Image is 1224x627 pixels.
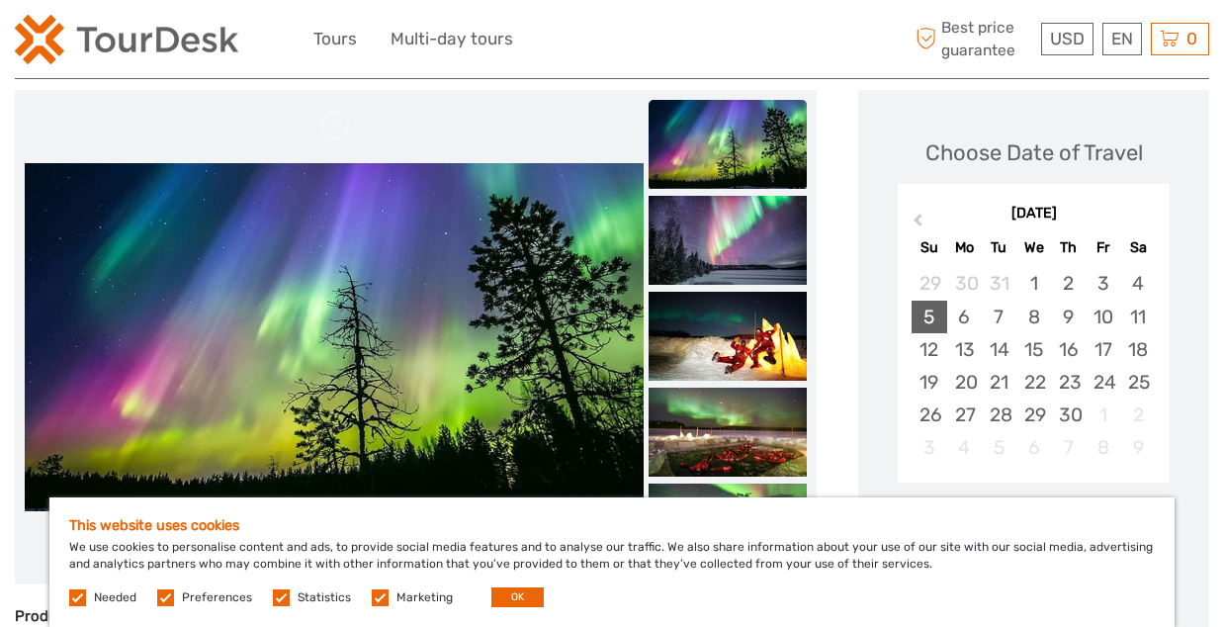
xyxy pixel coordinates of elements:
[982,333,1016,366] div: Choose Tuesday, April 14th, 2026
[649,100,807,189] img: 8899bcf88f9e40f5b8019edc6f9c760d_slider_thumbnail.jpeg
[1086,399,1120,431] div: Not available Friday, May 1st, 2026
[904,267,1163,464] div: month 2026-04
[1016,431,1051,464] div: Not available Wednesday, May 6th, 2026
[982,431,1016,464] div: Not available Tuesday, May 5th, 2026
[1086,431,1120,464] div: Not available Friday, May 8th, 2026
[1120,431,1155,464] div: Not available Saturday, May 9th, 2026
[1016,301,1051,333] div: Choose Wednesday, April 8th, 2026
[1120,366,1155,399] div: Choose Saturday, April 25th, 2026
[982,399,1016,431] div: Choose Tuesday, April 28th, 2026
[15,607,113,625] strong: Product code:
[1051,333,1086,366] div: Choose Thursday, April 16th, 2026
[1016,267,1051,300] div: Choose Wednesday, April 1st, 2026
[947,366,982,399] div: Choose Monday, April 20th, 2026
[982,301,1016,333] div: Choose Tuesday, April 7th, 2026
[649,292,807,381] img: d1665aacbfd8463190ad2b229b60f578_slider_thumbnail.jpeg
[94,589,136,606] label: Needed
[947,431,982,464] div: Not available Monday, May 4th, 2026
[1016,399,1051,431] div: Choose Wednesday, April 29th, 2026
[947,399,982,431] div: Choose Monday, April 27th, 2026
[1051,431,1086,464] div: Not available Thursday, May 7th, 2026
[1086,333,1120,366] div: Choose Friday, April 17th, 2026
[982,366,1016,399] div: Choose Tuesday, April 21st, 2026
[1120,399,1155,431] div: Not available Saturday, May 2nd, 2026
[947,333,982,366] div: Choose Monday, April 13th, 2026
[1051,234,1086,261] div: Th
[49,497,1175,627] div: We use cookies to personalise content and ads, to provide social media features and to analyse ou...
[1051,399,1086,431] div: Choose Thursday, April 30th, 2026
[1050,29,1085,48] span: USD
[649,388,807,477] img: 2c545d37d47944ccaeb2db73ade12bdf_slider_thumbnail.jpeg
[491,587,544,607] button: OK
[1051,301,1086,333] div: Choose Thursday, April 9th, 2026
[1016,333,1051,366] div: Choose Wednesday, April 15th, 2026
[912,333,946,366] div: Choose Sunday, April 12th, 2026
[911,17,1036,60] span: Best price guarantee
[1120,267,1155,300] div: Choose Saturday, April 4th, 2026
[227,31,251,54] button: Open LiveChat chat widget
[1086,301,1120,333] div: Choose Friday, April 10th, 2026
[912,234,946,261] div: Su
[1120,333,1155,366] div: Choose Saturday, April 18th, 2026
[1120,234,1155,261] div: Sa
[182,589,252,606] label: Preferences
[982,267,1016,300] div: Choose Tuesday, March 31st, 2026
[1016,366,1051,399] div: Choose Wednesday, April 22nd, 2026
[925,137,1143,168] div: Choose Date of Travel
[1086,234,1120,261] div: Fr
[947,301,982,333] div: Choose Monday, April 6th, 2026
[15,15,238,64] img: 2254-3441b4b5-4e5f-4d00-b396-31f1d84a6ebf_logo_small.png
[1102,23,1142,55] div: EN
[912,301,946,333] div: Choose Sunday, April 5th, 2026
[649,196,807,285] img: 08a89bc16b91441cb4b312e29a1f325a_slider_thumbnail.jpeg
[900,209,931,240] button: Previous Month
[1051,366,1086,399] div: Choose Thursday, April 23rd, 2026
[313,25,357,53] a: Tours
[1183,29,1200,48] span: 0
[28,35,223,50] p: We're away right now. Please check back later!
[1051,267,1086,300] div: Choose Thursday, April 2nd, 2026
[69,517,1155,534] h5: This website uses cookies
[912,267,946,300] div: Choose Sunday, March 29th, 2026
[947,234,982,261] div: Mo
[982,234,1016,261] div: Tu
[1016,234,1051,261] div: We
[1086,267,1120,300] div: Choose Friday, April 3rd, 2026
[947,267,982,300] div: Choose Monday, March 30th, 2026
[396,589,453,606] label: Marketing
[1086,366,1120,399] div: Choose Friday, April 24th, 2026
[912,431,946,464] div: Not available Sunday, May 3rd, 2026
[1120,301,1155,333] div: Choose Saturday, April 11th, 2026
[298,589,351,606] label: Statistics
[25,163,644,511] img: 8899bcf88f9e40f5b8019edc6f9c760d_main_slider.jpeg
[912,366,946,399] div: Choose Sunday, April 19th, 2026
[391,25,513,53] a: Multi-day tours
[898,204,1170,224] div: [DATE]
[912,399,946,431] div: Choose Sunday, April 26th, 2026
[649,484,807,573] img: c42a4a76e55e4c3389d2caadb45e4160_slider_thumbnail.jpeg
